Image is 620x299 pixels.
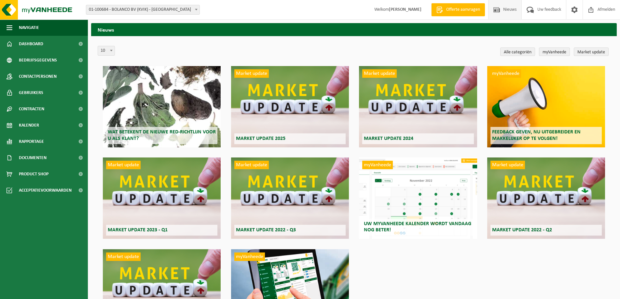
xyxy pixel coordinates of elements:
a: myVanheede Feedback geven, nu uitgebreider en makkelijker op te volgen! [487,66,605,147]
span: Product Shop [19,166,48,182]
span: Market update 2022 - Q2 [492,227,552,233]
a: Offerte aanvragen [431,3,485,16]
span: Bedrijfsgegevens [19,52,57,68]
span: Dashboard [19,36,43,52]
span: Navigatie [19,20,39,36]
a: Market update [574,48,609,56]
span: myVanheede [362,161,393,169]
span: Market update [106,161,141,169]
a: myVanheede Uw myVanheede kalender wordt vandaag nog beter! [359,157,477,239]
strong: [PERSON_NAME] [389,7,421,12]
span: 01-100684 - BOLANCO BV (KVIK) - SINT-NIKLAAS [86,5,200,14]
a: Market update Market update 2023 - Q1 [103,157,221,239]
span: Rapportage [19,133,44,150]
h2: Nieuws [91,23,617,36]
span: myVanheede [490,69,521,78]
a: Alle categoriën [500,48,535,56]
span: 10 [98,46,115,55]
span: Market update [362,69,397,78]
span: Market update [234,69,269,78]
span: Feedback geven, nu uitgebreider en makkelijker op te volgen! [492,129,581,141]
span: Kalender [19,117,39,133]
span: Market update 2024 [364,136,413,141]
span: Gebruikers [19,85,43,101]
a: Market update Market update 2025 [231,66,349,147]
span: Contactpersonen [19,68,57,85]
a: myVanheede [539,48,570,56]
span: myVanheede [234,252,265,261]
span: 10 [98,46,115,56]
span: Market update [106,252,141,261]
a: Market update Market update 2022 - Q2 [487,157,605,239]
a: Market update Market update 2024 [359,66,477,147]
span: Uw myVanheede kalender wordt vandaag nog beter! [364,221,471,233]
a: Wat betekent de nieuwe RED-richtlijn voor u als klant? [103,66,221,147]
span: Market update [234,161,269,169]
span: Contracten [19,101,44,117]
span: Documenten [19,150,47,166]
span: Offerte aanvragen [445,7,482,13]
span: Acceptatievoorwaarden [19,182,72,198]
span: Market update 2022 - Q3 [236,227,296,233]
span: Market update 2023 - Q1 [108,227,168,233]
span: Wat betekent de nieuwe RED-richtlijn voor u als klant? [108,129,216,141]
span: 01-100684 - BOLANCO BV (KVIK) - SINT-NIKLAAS [86,5,200,15]
span: Market update [490,161,525,169]
span: Market update 2025 [236,136,285,141]
a: Market update Market update 2022 - Q3 [231,157,349,239]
